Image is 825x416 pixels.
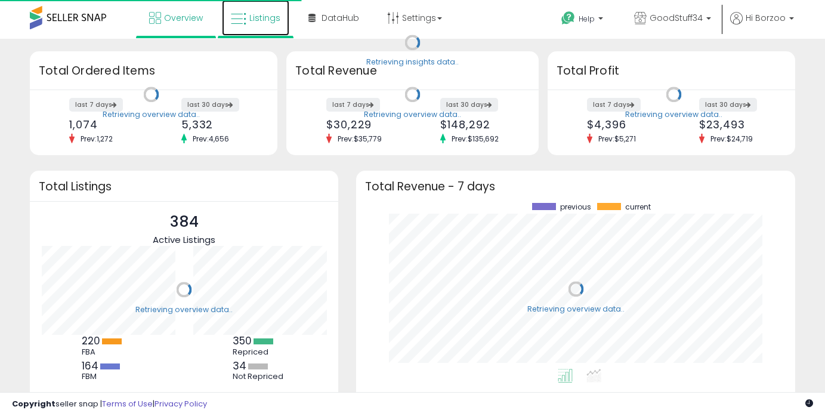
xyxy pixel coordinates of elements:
[561,11,576,26] i: Get Help
[364,109,461,120] div: Retrieving overview data..
[650,12,703,24] span: GoodStuff34
[730,12,794,39] a: Hi Borzoo
[103,109,200,120] div: Retrieving overview data..
[12,398,55,409] strong: Copyright
[135,304,233,315] div: Retrieving overview data..
[527,304,625,315] div: Retrieving overview data..
[625,109,722,120] div: Retrieving overview data..
[12,399,207,410] div: seller snap | |
[552,2,615,39] a: Help
[249,12,280,24] span: Listings
[746,12,786,24] span: Hi Borzoo
[322,12,359,24] span: DataHub
[579,14,595,24] span: Help
[164,12,203,24] span: Overview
